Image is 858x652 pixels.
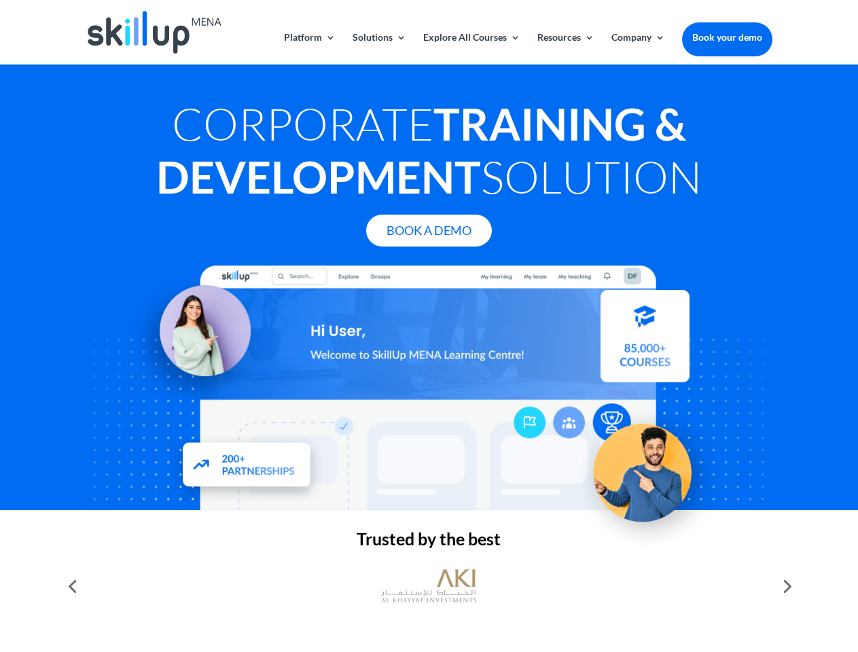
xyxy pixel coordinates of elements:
[127,270,264,407] img: Learning Management Solution - SkillUp
[601,295,690,388] img: Courses library - SkillUp MENA
[168,429,326,503] img: Partners - SkillUp Mena
[88,11,221,54] img: Skillup Mena
[366,215,492,247] a: Book A Demo
[381,562,476,610] img: al khayyat investments logo
[611,33,665,65] a: Company
[353,33,406,65] a: Solutions
[284,33,336,65] a: Platform
[86,97,772,210] h1: Corporate Solution
[156,97,686,203] strong: Training & Development
[86,530,772,554] h2: Trusted by the best
[573,395,724,546] img: Upskill your workforce - SkillUp
[423,33,520,65] a: Explore All Courses
[682,22,772,52] a: Book your demo
[537,33,594,65] a: Resources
